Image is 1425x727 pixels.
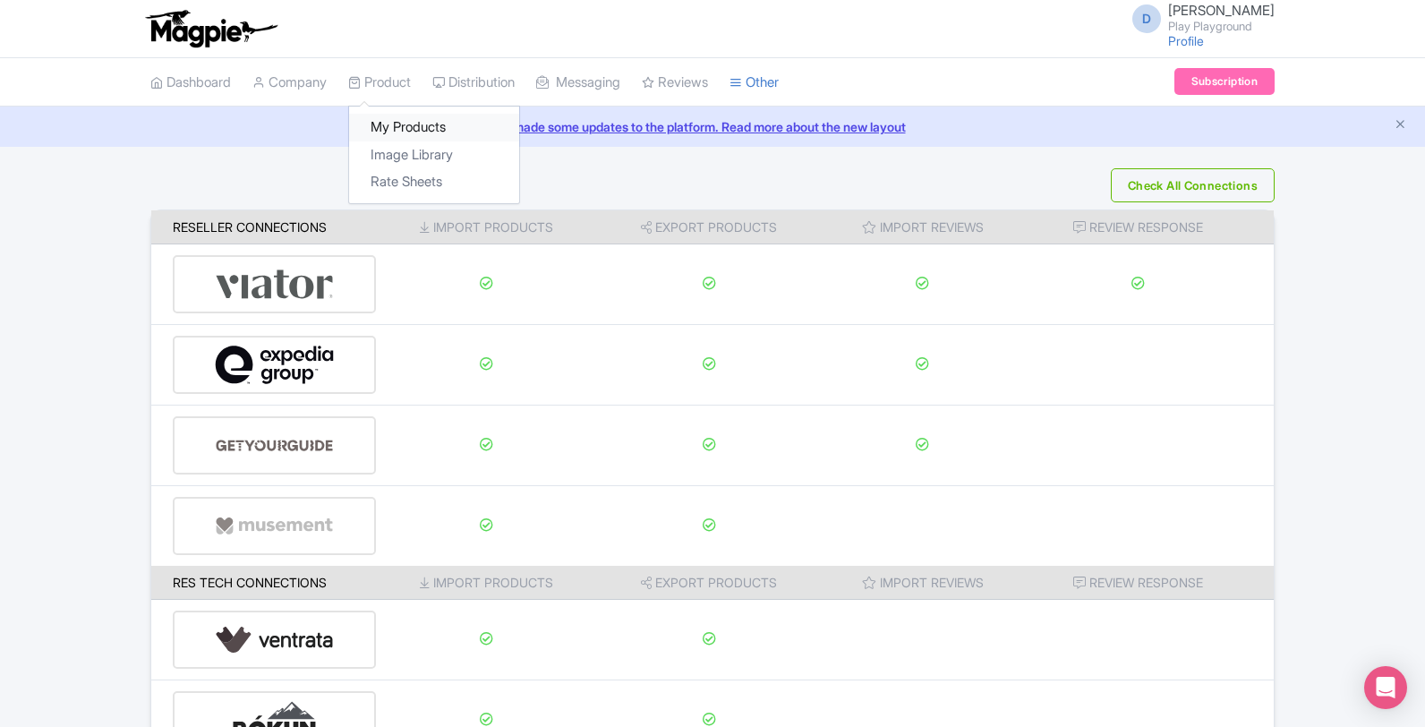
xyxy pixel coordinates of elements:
[1364,666,1407,709] div: Open Intercom Messenger
[11,117,1414,136] a: We made some updates to the platform. Read more about the new layout
[1168,2,1275,19] span: [PERSON_NAME]
[376,566,597,600] th: Import Products
[151,210,376,244] th: Reseller Connections
[376,210,597,244] th: Import Products
[215,499,335,553] img: musement-dad6797fd076d4ac540800b229e01643.svg
[215,612,335,667] img: ventrata-b8ee9d388f52bb9ce077e58fa33de912.svg
[1111,168,1275,202] button: Check All Connections
[730,58,779,107] a: Other
[348,58,411,107] a: Product
[1174,68,1275,95] a: Subscription
[536,58,620,107] a: Messaging
[1168,33,1204,48] a: Profile
[215,418,335,473] img: get_your_guide-5a6366678479520ec94e3f9d2b9f304b.svg
[215,257,335,312] img: viator-e2bf771eb72f7a6029a5edfbb081213a.svg
[822,210,1023,244] th: Import Reviews
[349,141,519,169] a: Image Library
[432,58,515,107] a: Distribution
[151,566,376,600] th: Res Tech Connections
[349,168,519,196] a: Rate Sheets
[1023,210,1274,244] th: Review Response
[642,58,708,107] a: Reviews
[252,58,327,107] a: Company
[1023,566,1274,600] th: Review Response
[1122,4,1275,32] a: D [PERSON_NAME] Play Playground
[215,338,335,392] img: expedia-9e2f273c8342058d41d2cc231867de8b.svg
[150,58,231,107] a: Dashboard
[596,210,822,244] th: Export Products
[141,9,280,48] img: logo-ab69f6fb50320c5b225c76a69d11143b.png
[349,114,519,141] a: My Products
[596,566,822,600] th: Export Products
[1132,4,1161,33] span: D
[822,566,1023,600] th: Import Reviews
[1394,115,1407,136] button: Close announcement
[1168,21,1275,32] small: Play Playground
